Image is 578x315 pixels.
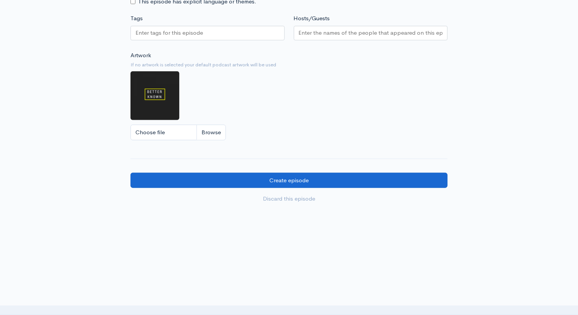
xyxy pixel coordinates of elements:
label: Tags [130,14,143,23]
input: Create episode [130,173,448,188]
small: If no artwork is selected your default podcast artwork will be used [130,61,448,69]
a: Discard this episode [130,191,448,207]
label: Hosts/Guests [294,14,330,23]
input: Enter the names of the people that appeared on this episode [299,29,443,37]
input: Enter tags for this episode [135,29,204,37]
label: Artwork [130,51,151,60]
